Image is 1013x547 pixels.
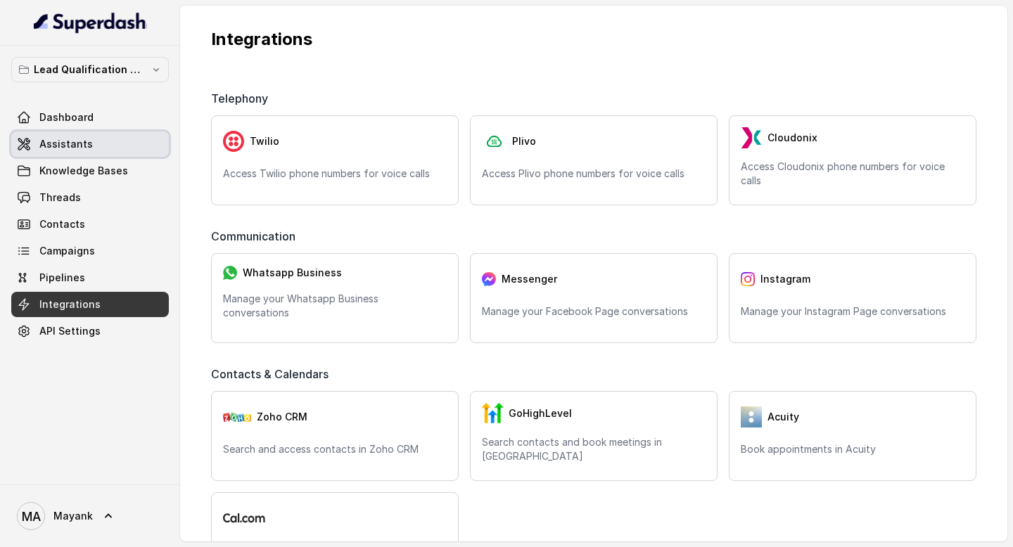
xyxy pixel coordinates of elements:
[741,160,964,188] p: Access Cloudonix phone numbers for voice calls
[11,496,169,536] a: Mayank
[741,304,964,318] p: Manage your Instagram Page conversations
[223,442,447,456] p: Search and access contacts in Zoho CRM
[39,244,95,258] span: Campaigns
[11,57,169,82] button: Lead Qualification AI Call
[39,271,85,285] span: Pipelines
[211,28,976,51] p: Integrations
[11,158,169,184] a: Knowledge Bases
[223,292,447,320] p: Manage your Whatsapp Business conversations
[760,272,810,286] span: Instagram
[211,90,274,107] span: Telephony
[482,435,706,463] p: Search contacts and book meetings in [GEOGRAPHIC_DATA]
[11,212,169,237] a: Contacts
[11,105,169,130] a: Dashboard
[482,304,706,318] p: Manage your Facebook Page conversations
[223,412,251,422] img: zohoCRM.b78897e9cd59d39d120b21c64f7c2b3a.svg
[11,185,169,210] a: Threads
[509,406,572,420] span: GoHighLevel
[741,127,762,148] img: LzEnlUgADIwsuYwsTIxNLkxQDEyBEgDTDZAMjs1Qgy9jUyMTMxBzEB8uASKBKLgDqFxF08kI1lQAAAABJRU5ErkJggg==
[22,509,41,524] text: MA
[11,238,169,264] a: Campaigns
[223,167,447,181] p: Access Twilio phone numbers for voice calls
[482,167,706,181] p: Access Plivo phone numbers for voice calls
[741,442,964,456] p: Book appointments in Acuity
[482,272,496,286] img: messenger.2e14a0163066c29f9ca216c7989aa592.svg
[223,266,237,280] img: whatsapp.f50b2aaae0bd8934e9105e63dc750668.svg
[741,406,762,427] img: 5vvjV8cQY1AVHSZc2N7qU9QabzYIM+zpgiA0bbq9KFoni1IQNE8dHPp0leJjYW31UJeOyZnSBUO77gdMaNhFCgpjLZzFnVhVC...
[741,272,755,286] img: instagram.04eb0078a085f83fc525.png
[39,137,93,151] span: Assistants
[767,131,817,145] span: Cloudonix
[39,297,101,311] span: Integrations
[223,513,265,522] img: logo.svg
[39,164,128,178] span: Knowledge Bases
[34,11,147,34] img: light.svg
[34,61,146,78] p: Lead Qualification AI Call
[211,228,301,245] span: Communication
[39,217,85,231] span: Contacts
[243,266,342,280] span: Whatsapp Business
[257,410,307,424] span: Zoho CRM
[11,131,169,157] a: Assistants
[53,509,93,523] span: Mayank
[11,265,169,290] a: Pipelines
[223,131,244,152] img: twilio.7c09a4f4c219fa09ad352260b0a8157b.svg
[211,366,334,382] span: Contacts & Calendars
[502,272,557,286] span: Messenger
[767,410,799,424] span: Acuity
[11,292,169,317] a: Integrations
[482,131,507,153] img: plivo.d3d850b57a745af99832d897a96997ac.svg
[11,318,169,344] a: API Settings
[250,134,279,148] span: Twilio
[512,134,536,148] span: Plivo
[39,191,81,205] span: Threads
[39,324,101,338] span: API Settings
[482,403,503,424] img: GHL.59f7fa3143240424d279.png
[39,110,94,124] span: Dashboard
